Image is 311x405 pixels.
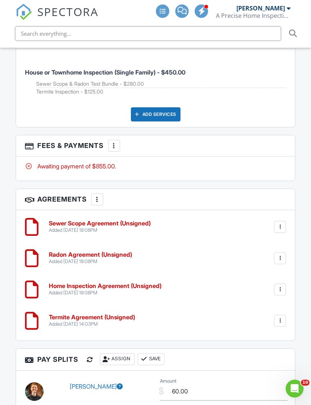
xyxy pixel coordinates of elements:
div: Added [DATE] 14:03PM [49,321,135,327]
label: Amount [160,377,176,384]
a: Termite Agreement (Unsigned) Added [DATE] 14:03PM [49,314,135,327]
a: [PERSON_NAME] [70,383,123,390]
a: Home Inspection Agreement (Unsigned) Added [DATE] 18:08PM [49,283,161,296]
span: 10 [301,380,310,386]
div: Add Services [131,107,180,121]
iframe: Intercom live chat [286,380,304,398]
span: House or Townhome Inspection (Single Family) - $450.00 [25,69,185,76]
div: $ [158,385,164,398]
li: Service: House or Townhome Inspection (Single Family) [25,55,286,101]
div: Added [DATE] 18:08PM [49,259,132,265]
img: img_2851.jpeg [25,382,44,401]
input: Search everything... [15,26,281,41]
div: Added [DATE] 18:08PM [49,290,161,296]
a: SPECTORA [16,10,98,26]
h3: Fees & Payments [16,135,295,156]
span: SPECTORA [37,4,98,19]
div: Added [DATE] 18:08PM [49,227,151,233]
h6: Radon Agreement (Unsigned) [49,251,132,258]
h6: Termite Agreement (Unsigned) [49,314,135,321]
h6: Sewer Scope Agreement (Unsigned) [49,220,151,227]
h3: Pay Splits [16,349,295,371]
a: Sewer Scope Agreement (Unsigned) Added [DATE] 18:08PM [49,220,151,233]
li: Add on: Termite Inspection [36,88,286,95]
div: A Precise Home Inspection [216,12,290,19]
a: Radon Agreement (Unsigned) Added [DATE] 18:08PM [49,251,132,265]
div: Assign [100,353,135,365]
button: Save [138,353,164,365]
div: [PERSON_NAME] [236,4,285,12]
div: Awaiting payment of $855.00. [25,162,286,170]
h6: Home Inspection Agreement (Unsigned) [49,283,161,289]
li: Add on: Sewer Scope & Radon Test Bundle [36,80,286,88]
h3: Agreements [16,189,295,210]
img: The Best Home Inspection Software - Spectora [16,4,32,20]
